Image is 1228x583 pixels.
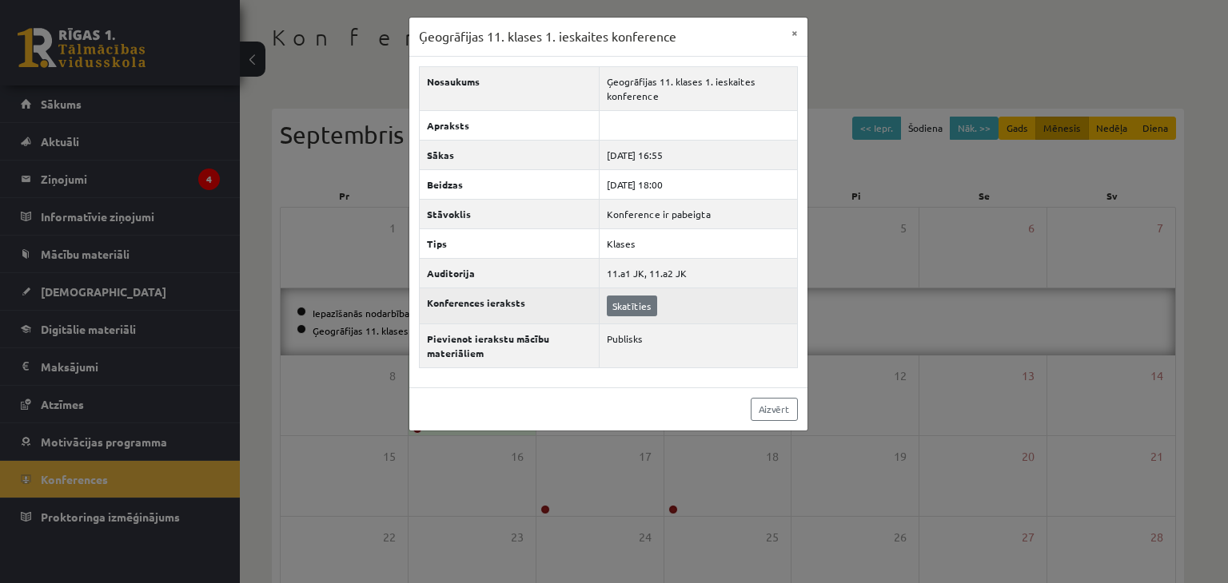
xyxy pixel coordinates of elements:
[419,228,599,258] th: Tips
[599,199,797,228] td: Konference ir pabeigta
[419,140,599,169] th: Sākas
[751,398,798,421] a: Aizvērt
[599,228,797,258] td: Klases
[419,66,599,110] th: Nosaukums
[419,258,599,288] th: Auditorija
[599,258,797,288] td: 11.a1 JK, 11.a2 JK
[599,140,797,169] td: [DATE] 16:55
[419,323,599,367] th: Pievienot ierakstu mācību materiāliem
[419,199,599,228] th: Stāvoklis
[419,110,599,140] th: Apraksts
[599,66,797,110] td: Ģeogrāfijas 11. klases 1. ieskaites konference
[599,169,797,199] td: [DATE] 18:00
[419,169,599,199] th: Beidzas
[419,27,676,46] h3: Ģeogrāfijas 11. klases 1. ieskaites konference
[599,323,797,367] td: Publisks
[782,18,807,48] button: ×
[419,288,599,323] th: Konferences ieraksts
[607,295,657,316] a: Skatīties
